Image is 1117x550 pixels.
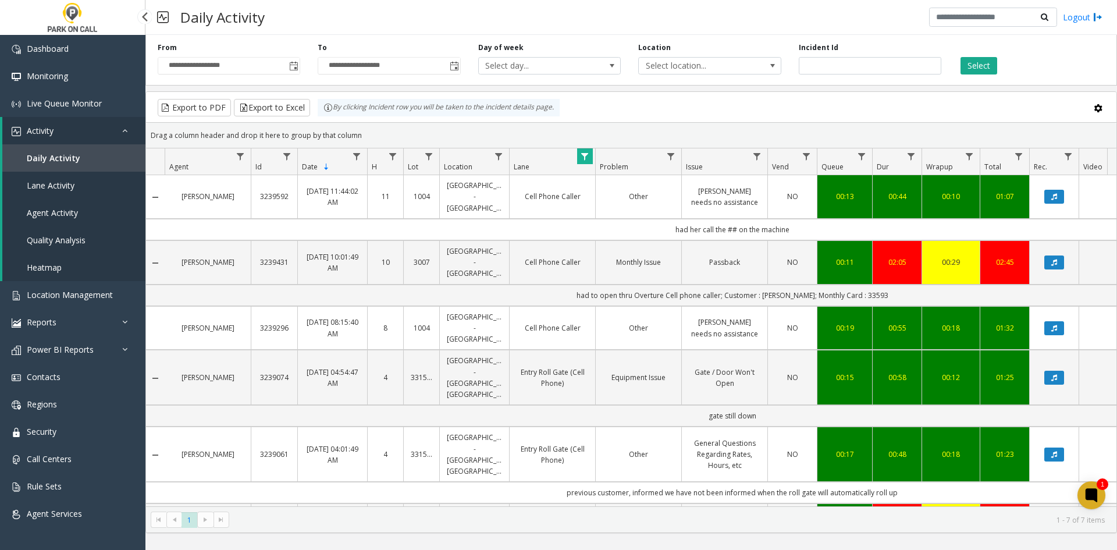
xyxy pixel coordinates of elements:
a: Equipment Issue [603,372,674,383]
span: Wrapup [926,162,953,172]
span: Quality Analysis [27,235,86,246]
span: Power BI Reports [27,344,94,355]
span: Reports [27,317,56,328]
div: 00:58 [880,372,915,383]
label: Location [638,42,671,53]
span: Queue [821,162,844,172]
a: 3239296 [258,322,290,333]
div: 00:10 [929,191,973,202]
span: NO [787,372,798,382]
span: Monitoring [27,70,68,81]
img: logout [1093,11,1102,23]
span: Issue [686,162,703,172]
div: By clicking Incident row you will be taken to the incident details page. [318,99,560,116]
a: Total Filter Menu [1011,148,1027,164]
span: Location Management [27,289,113,300]
a: Collapse Details [146,374,165,383]
span: H [372,162,377,172]
span: Sortable [322,162,331,172]
a: 1004 [411,191,432,202]
label: To [318,42,327,53]
a: NO [775,257,810,268]
span: NO [787,323,798,333]
span: NO [787,449,798,459]
a: Location Filter Menu [491,148,507,164]
a: Activity [2,117,145,144]
span: Activity [27,125,54,136]
a: Cell Phone Caller [517,322,588,333]
span: Toggle popup [447,58,460,74]
span: Page 1 [182,512,197,528]
div: 00:11 [824,257,865,268]
span: Live Queue Monitor [27,98,102,109]
label: From [158,42,177,53]
a: Lot Filter Menu [421,148,437,164]
a: 00:48 [880,449,915,460]
label: Incident Id [799,42,838,53]
span: Call Centers [27,453,72,464]
a: [GEOGRAPHIC_DATA] - [GEOGRAPHIC_DATA] [447,180,502,214]
a: Daily Activity [2,144,145,172]
a: Entry Roll Gate (Cell Phone) [517,367,588,389]
a: [DATE] 10:01:49 AM [305,251,360,274]
span: Security [27,426,56,437]
span: Agent Services [27,508,82,519]
a: [GEOGRAPHIC_DATA] - [GEOGRAPHIC_DATA] [GEOGRAPHIC_DATA] [447,355,502,400]
span: NO [787,191,798,201]
img: 'icon' [12,291,21,300]
a: NO [775,322,810,333]
a: 02:05 [880,257,915,268]
a: 331560 [411,372,432,383]
span: Agent [169,162,188,172]
img: 'icon' [12,510,21,519]
a: Problem Filter Menu [663,148,679,164]
a: [DATE] 04:01:49 AM [305,443,360,466]
a: Rec. Filter Menu [1061,148,1076,164]
button: Select [961,57,997,74]
a: Entry Roll Gate (Cell Phone) [517,443,588,466]
a: 00:44 [880,191,915,202]
img: 'icon' [12,127,21,136]
a: [DATE] 11:44:02 AM [305,186,360,208]
a: 00:17 [824,449,865,460]
a: Issue Filter Menu [749,148,765,164]
a: Lane Filter Menu [577,148,593,164]
a: 00:15 [824,372,865,383]
span: Agent Activity [27,207,78,218]
a: 3239592 [258,191,290,202]
a: 4 [375,372,396,383]
a: 3239431 [258,257,290,268]
div: 00:18 [929,449,973,460]
a: Collapse Details [146,193,165,202]
img: 'icon' [12,72,21,81]
a: 01:25 [987,372,1022,383]
span: Regions [27,399,57,410]
div: 00:29 [929,257,973,268]
a: Heatmap [2,254,145,281]
a: 00:19 [824,322,865,333]
div: 02:45 [987,257,1022,268]
a: 00:13 [824,191,865,202]
a: 00:18 [929,322,973,333]
a: Quality Analysis [2,226,145,254]
span: Dashboard [27,43,69,54]
a: Date Filter Menu [349,148,365,164]
a: 00:55 [880,322,915,333]
button: Export to PDF [158,99,231,116]
a: [PERSON_NAME] needs no assistance [689,317,760,339]
a: H Filter Menu [385,148,401,164]
span: Daily Activity [27,152,80,164]
a: 4 [375,449,396,460]
a: 00:12 [929,372,973,383]
a: Lane Activity [2,172,145,199]
span: Total [984,162,1001,172]
a: 11 [375,191,396,202]
a: NO [775,449,810,460]
a: Dur Filter Menu [903,148,919,164]
div: Drag a column header and drop it here to group by that column [146,125,1116,146]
